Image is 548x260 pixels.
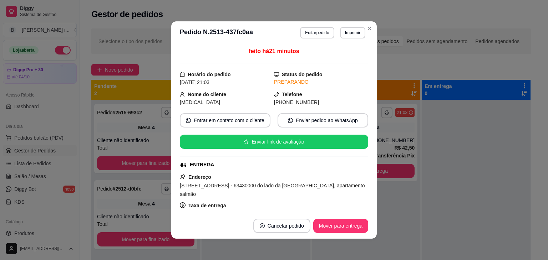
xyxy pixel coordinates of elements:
span: feito há 21 minutos [249,48,299,54]
strong: Status do pedido [282,72,323,77]
span: whats-app [288,118,293,123]
span: [DATE] 21:03 [180,79,209,85]
button: Mover para entrega [313,219,368,233]
div: PREPARANDO [274,78,368,86]
button: Editarpedido [300,27,334,38]
strong: Nome do cliente [188,92,226,97]
button: Imprimir [340,27,365,38]
div: ENTREGA [190,161,214,168]
span: phone [274,92,279,97]
button: starEnviar link de avaliação [180,135,368,149]
span: [MEDICAL_DATA] [180,99,220,105]
span: calendar [180,72,185,77]
span: user [180,92,185,97]
h3: Pedido N. 2513-437fc0aa [180,27,253,38]
span: close-circle [260,223,265,228]
span: star [244,139,249,144]
strong: Telefone [282,92,302,97]
button: whats-appEnviar pedido ao WhatsApp [278,113,368,128]
span: desktop [274,72,279,77]
button: Close [364,23,375,34]
span: [PHONE_NUMBER] [274,99,319,105]
span: dollar [180,202,186,208]
span: pushpin [180,174,186,180]
span: [STREET_ADDRESS] - 63430000 do lado da [GEOGRAPHIC_DATA], apartamento salmão [180,183,365,197]
button: whats-appEntrar em contato com o cliente [180,113,270,128]
span: whats-app [186,118,191,123]
strong: Endereço [188,174,211,180]
strong: Horário do pedido [188,72,231,77]
strong: Taxa de entrega [188,203,226,208]
button: close-circleCancelar pedido [253,219,310,233]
